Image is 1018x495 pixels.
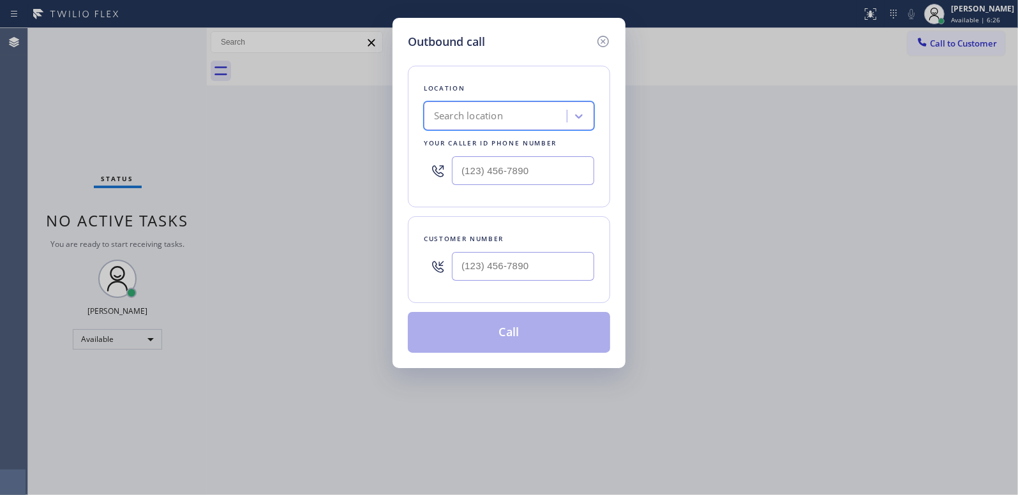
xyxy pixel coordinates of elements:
h5: Outbound call [408,33,485,50]
input: (123) 456-7890 [452,156,594,185]
button: Call [408,312,610,353]
div: Location [424,82,594,95]
div: Search location [434,109,503,124]
input: (123) 456-7890 [452,252,594,281]
div: Your caller id phone number [424,137,594,150]
div: Customer number [424,232,594,246]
